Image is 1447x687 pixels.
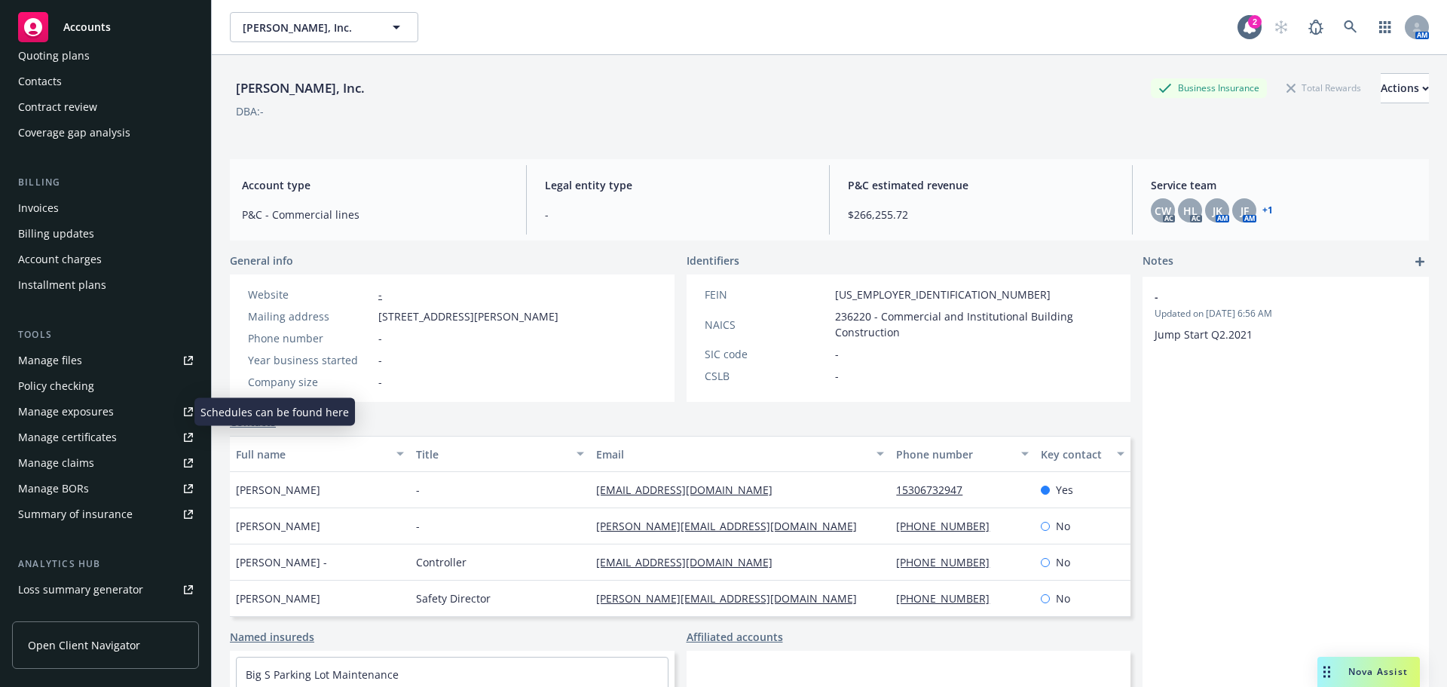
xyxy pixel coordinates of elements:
[236,590,320,606] span: [PERSON_NAME]
[12,451,199,475] a: Manage claims
[1370,12,1400,42] a: Switch app
[12,44,199,68] a: Quoting plans
[1056,518,1070,534] span: No
[1241,203,1249,219] span: JF
[1155,289,1378,305] span: -
[835,368,839,384] span: -
[12,400,199,424] a: Manage exposures
[705,346,829,362] div: SIC code
[12,374,199,398] a: Policy checking
[1262,206,1273,215] a: +1
[1056,590,1070,606] span: No
[12,327,199,342] div: Tools
[18,273,106,297] div: Installment plans
[1248,15,1262,29] div: 2
[63,21,111,33] span: Accounts
[1035,436,1130,472] button: Key contact
[12,247,199,271] a: Account charges
[705,317,829,333] div: NAICS
[1056,482,1073,498] span: Yes
[410,436,590,472] button: Title
[896,555,1002,569] a: [PHONE_NUMBER]
[236,554,327,570] span: [PERSON_NAME] -
[378,308,558,324] span: [STREET_ADDRESS][PERSON_NAME]
[18,69,62,94] div: Contacts
[18,425,117,449] div: Manage certificates
[1151,177,1417,193] span: Service team
[848,207,1114,222] span: $266,255.72
[248,374,372,390] div: Company size
[18,222,94,246] div: Billing updates
[18,502,133,526] div: Summary of insurance
[835,346,839,362] span: -
[596,519,869,533] a: [PERSON_NAME][EMAIL_ADDRESS][DOMAIN_NAME]
[12,502,199,526] a: Summary of insurance
[890,436,1034,472] button: Phone number
[1335,12,1366,42] a: Search
[416,446,567,462] div: Title
[416,518,420,534] span: -
[230,12,418,42] button: [PERSON_NAME], Inc.
[896,591,1002,606] a: [PHONE_NUMBER]
[416,554,467,570] span: Controller
[1041,446,1108,462] div: Key contact
[590,436,890,472] button: Email
[1348,665,1408,678] span: Nova Assist
[896,483,974,497] a: 15306732947
[1279,78,1369,97] div: Total Rewards
[18,374,94,398] div: Policy checking
[896,446,1011,462] div: Phone number
[243,20,373,35] span: [PERSON_NAME], Inc.
[12,222,199,246] a: Billing updates
[1151,78,1267,97] div: Business Insurance
[596,483,785,497] a: [EMAIL_ADDRESS][DOMAIN_NAME]
[18,451,94,475] div: Manage claims
[28,637,140,653] span: Open Client Navigator
[416,482,420,498] span: -
[12,557,199,572] div: Analytics hub
[12,6,199,48] a: Accounts
[378,352,382,368] span: -
[18,196,59,220] div: Invoices
[596,555,785,569] a: [EMAIL_ADDRESS][DOMAIN_NAME]
[378,287,382,302] a: -
[1155,307,1417,320] span: Updated on [DATE] 6:56 AM
[12,477,199,501] a: Manage BORs
[1155,203,1171,219] span: CW
[230,629,314,645] a: Named insureds
[12,273,199,297] a: Installment plans
[1143,253,1173,271] span: Notes
[545,207,811,222] span: -
[545,177,811,193] span: Legal entity type
[1411,253,1429,271] a: add
[835,287,1051,302] span: [US_EMPLOYER_IDENTIFICATION_NUMBER]
[378,374,382,390] span: -
[12,95,199,119] a: Contract review
[687,629,783,645] a: Affiliated accounts
[1301,12,1331,42] a: Report a Bug
[12,578,199,602] a: Loss summary generator
[18,578,143,602] div: Loss summary generator
[1317,657,1420,687] button: Nova Assist
[1143,277,1429,354] div: -Updated on [DATE] 6:56 AMJump Start Q2.2021
[596,446,867,462] div: Email
[246,667,399,682] a: Big S Parking Lot Maintenance
[248,308,372,324] div: Mailing address
[1266,12,1296,42] a: Start snowing
[18,348,82,373] div: Manage files
[596,591,869,606] a: [PERSON_NAME][EMAIL_ADDRESS][DOMAIN_NAME]
[18,477,89,501] div: Manage BORs
[230,78,371,98] div: [PERSON_NAME], Inc.
[248,330,372,346] div: Phone number
[242,177,508,193] span: Account type
[835,308,1113,340] span: 236220 - Commercial and Institutional Building Construction
[705,287,829,302] div: FEIN
[12,69,199,94] a: Contacts
[1213,203,1222,219] span: JK
[230,436,410,472] button: Full name
[236,518,320,534] span: [PERSON_NAME]
[18,247,102,271] div: Account charges
[236,103,264,119] div: DBA: -
[1317,657,1336,687] div: Drag to move
[242,207,508,222] span: P&C - Commercial lines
